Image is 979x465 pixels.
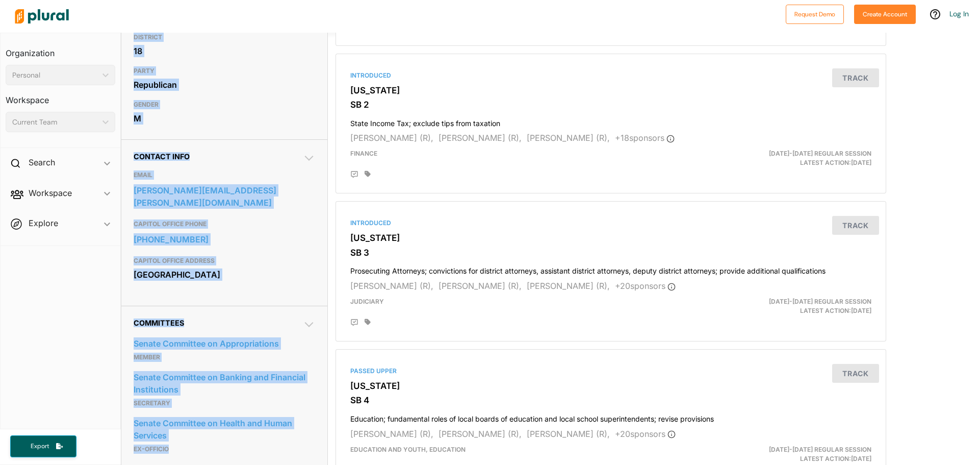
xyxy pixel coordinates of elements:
[12,70,98,81] div: Personal
[134,65,315,77] h3: PARTY
[350,248,871,258] h3: SB 3
[350,218,871,228] div: Introduced
[769,298,871,305] span: [DATE]-[DATE] Regular Session
[350,381,871,391] h3: [US_STATE]
[350,85,871,95] h3: [US_STATE]
[10,435,76,457] button: Export
[350,71,871,80] div: Introduced
[832,216,879,235] button: Track
[134,415,315,443] a: Senate Committee on Health and Human Services
[615,281,676,291] span: + 20 sponsor s
[832,364,879,383] button: Track
[134,99,315,111] h3: GENDER
[134,31,315,43] h3: DISTRICT
[700,297,879,315] div: Latest Action: [DATE]
[350,319,358,327] div: Add Position Statement
[439,133,522,143] span: [PERSON_NAME] (R),
[700,149,879,167] div: Latest Action: [DATE]
[134,267,315,282] div: [GEOGRAPHIC_DATA]
[769,150,871,157] span: [DATE]-[DATE] Regular Session
[365,319,371,326] div: Add tags
[350,429,433,439] span: [PERSON_NAME] (R),
[134,336,315,351] a: Senate Committee on Appropriations
[615,133,675,143] span: + 18 sponsor s
[29,157,55,168] h2: Search
[23,442,56,451] span: Export
[134,319,184,327] span: Committees
[134,169,315,181] h3: EMAIL
[854,5,916,24] button: Create Account
[350,298,384,305] span: Judiciary
[832,68,879,87] button: Track
[134,218,315,230] h3: CAPITOL OFFICE PHONE
[134,152,190,161] span: Contact Info
[350,410,871,424] h4: Education; fundamental roles of local boards of education and local school superintendents; revis...
[134,397,315,409] p: Secretary
[350,150,377,157] span: Finance
[350,262,871,276] h4: Prosecuting Attorneys; convictions for district attorneys, assistant district attorneys, deputy d...
[12,117,98,128] div: Current Team
[700,445,879,463] div: Latest Action: [DATE]
[134,43,315,59] div: 18
[350,170,358,179] div: Add Position Statement
[615,429,676,439] span: + 20 sponsor s
[350,133,433,143] span: [PERSON_NAME] (R),
[350,281,433,291] span: [PERSON_NAME] (R),
[134,351,315,363] p: Member
[134,183,315,210] a: [PERSON_NAME][EMAIL_ADDRESS][PERSON_NAME][DOMAIN_NAME]
[786,5,844,24] button: Request Demo
[134,111,315,126] div: M
[439,429,522,439] span: [PERSON_NAME] (R),
[350,395,871,405] h3: SB 4
[350,446,466,453] span: Education and Youth, Education
[854,8,916,19] a: Create Account
[786,8,844,19] a: Request Demo
[769,446,871,453] span: [DATE]-[DATE] Regular Session
[6,38,115,61] h3: Organization
[527,281,610,291] span: [PERSON_NAME] (R),
[350,233,871,243] h3: [US_STATE]
[134,255,315,267] h3: CAPITOL OFFICE ADDRESS
[527,429,610,439] span: [PERSON_NAME] (R),
[439,281,522,291] span: [PERSON_NAME] (R),
[6,85,115,108] h3: Workspace
[134,370,315,397] a: Senate Committee on Banking and Financial Institutions
[134,232,315,247] a: [PHONE_NUMBER]
[949,9,969,18] a: Log In
[350,114,871,128] h4: State Income Tax; exclude tips from taxation
[527,133,610,143] span: [PERSON_NAME] (R),
[365,170,371,178] div: Add tags
[350,366,871,376] div: Passed Upper
[134,443,315,455] p: Ex-Officio
[134,77,315,92] div: Republican
[350,100,871,110] h3: SB 2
